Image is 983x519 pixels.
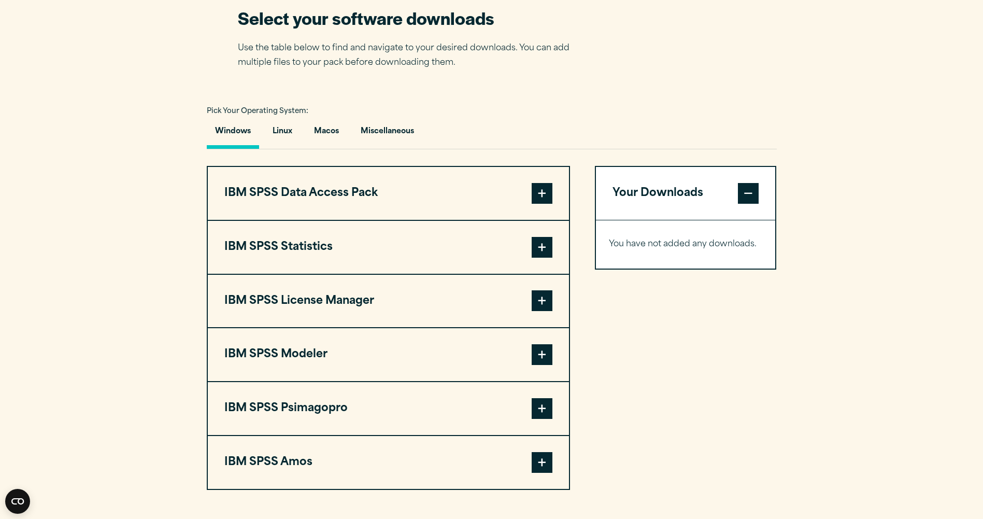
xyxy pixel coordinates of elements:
button: IBM SPSS Modeler [208,328,569,381]
button: IBM SPSS Statistics [208,221,569,274]
button: Miscellaneous [352,119,422,149]
button: Your Downloads [596,167,776,220]
button: IBM SPSS Psimagopro [208,382,569,435]
button: Macos [306,119,347,149]
button: IBM SPSS Data Access Pack [208,167,569,220]
button: Open CMP widget [5,489,30,514]
button: IBM SPSS License Manager [208,275,569,328]
p: Use the table below to find and navigate to your desired downloads. You can add multiple files to... [238,41,585,71]
h2: Select your software downloads [238,6,585,30]
div: Your Downloads [596,220,776,269]
button: Linux [264,119,301,149]
p: You have not added any downloads. [609,237,763,252]
button: IBM SPSS Amos [208,436,569,489]
span: Pick Your Operating System: [207,108,308,115]
button: Windows [207,119,259,149]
